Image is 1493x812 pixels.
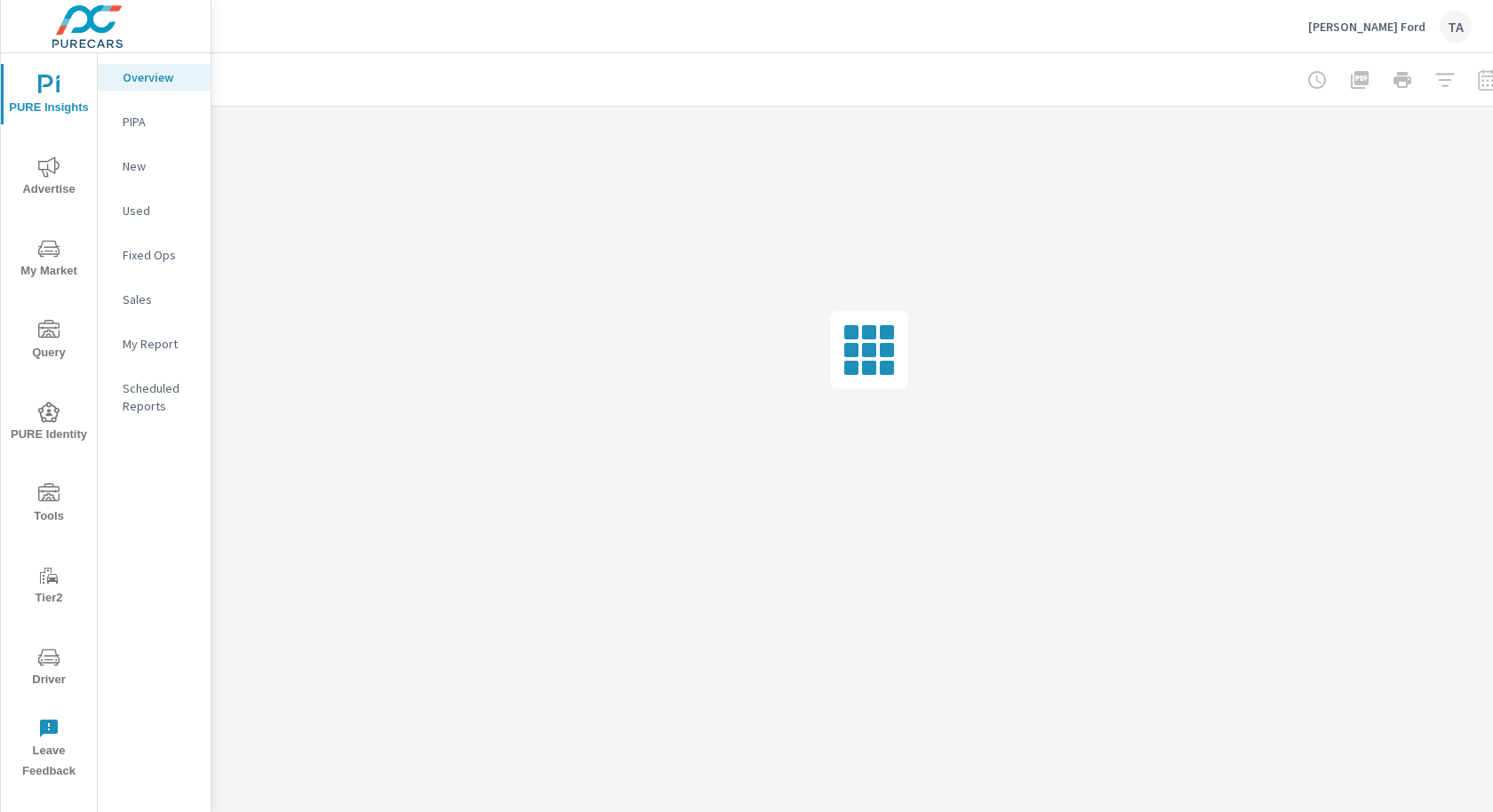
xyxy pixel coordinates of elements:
div: Sales [98,286,211,313]
p: Fixed Ops [123,246,196,264]
p: [PERSON_NAME] Ford [1308,19,1425,35]
div: New [98,153,211,179]
p: Sales [123,291,196,308]
p: Used [123,202,196,219]
span: PURE Insights [6,75,92,118]
div: Fixed Ops [98,242,211,268]
span: Driver [6,647,92,690]
div: Used [98,197,211,224]
p: My Report [123,335,196,353]
span: Leave Feedback [6,718,92,782]
div: Overview [98,64,211,91]
div: nav menu [1,53,97,789]
span: Tools [6,483,92,527]
span: Query [6,320,92,363]
div: Scheduled Reports [98,375,211,419]
span: Advertise [6,156,92,200]
div: My Report [98,330,211,357]
div: PIPA [98,108,211,135]
p: Overview [123,68,196,86]
p: Scheduled Reports [123,379,196,415]
p: New [123,157,196,175]
span: PURE Identity [6,402,92,445]
p: PIPA [123,113,196,131]
span: Tier2 [6,565,92,609]
span: My Market [6,238,92,282]
div: TA [1440,11,1472,43]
